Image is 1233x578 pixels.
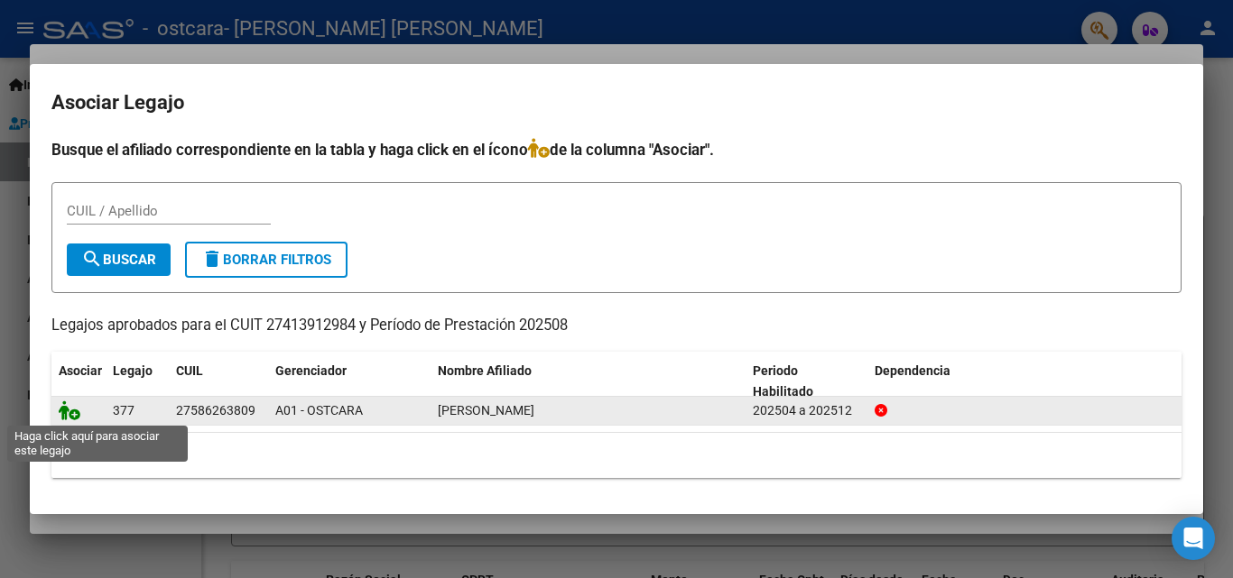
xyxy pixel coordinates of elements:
span: A01 - OSTCARA [275,403,363,417]
span: Borrar Filtros [201,252,331,268]
div: 1 registros [51,433,1182,478]
span: Legajo [113,363,153,378]
datatable-header-cell: CUIL [169,352,268,411]
button: Borrar Filtros [185,242,348,278]
datatable-header-cell: Periodo Habilitado [746,352,867,411]
p: Legajos aprobados para el CUIT 27413912984 y Período de Prestación 202508 [51,315,1182,337]
datatable-header-cell: Dependencia [867,352,1182,411]
span: CUIL [176,363,203,378]
mat-icon: search [81,248,103,270]
span: Buscar [81,252,156,268]
h4: Busque el afiliado correspondiente en la tabla y haga click en el ícono de la columna "Asociar". [51,138,1182,161]
div: Open Intercom Messenger [1172,517,1215,560]
span: Gerenciador [275,363,347,378]
span: Periodo Habilitado [753,363,813,399]
span: SANTILLAN BELTRAN LUPE [438,403,534,417]
span: Asociar [59,363,102,378]
datatable-header-cell: Asociar [51,352,106,411]
div: 202504 a 202512 [753,400,860,421]
mat-icon: delete [201,248,223,270]
datatable-header-cell: Nombre Afiliado [431,352,746,411]
datatable-header-cell: Legajo [106,352,169,411]
h2: Asociar Legajo [51,86,1182,120]
div: 27586263809 [176,400,255,421]
span: 377 [113,403,134,417]
span: Nombre Afiliado [438,363,532,378]
datatable-header-cell: Gerenciador [268,352,431,411]
span: Dependencia [875,363,950,378]
button: Buscar [67,243,171,276]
